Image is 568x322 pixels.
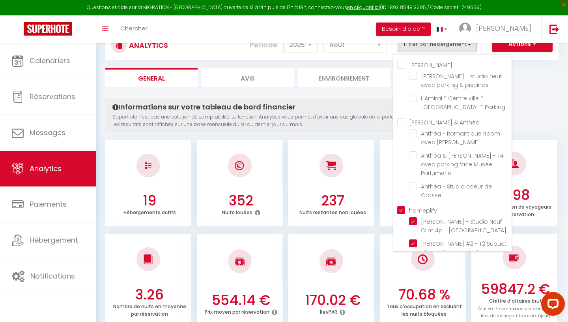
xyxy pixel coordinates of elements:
img: Super Booking [24,22,72,36]
h3: 237 [293,192,372,209]
h3: 19 [110,192,189,209]
p: Chiffre d'affaires brut [478,296,553,319]
button: Besoin d'aide ? [376,23,431,36]
img: NO IMAGE [509,253,519,262]
img: logout [549,24,559,34]
a: Chercher [114,15,153,43]
h3: 352 [201,192,281,209]
span: Analytics [30,164,62,173]
h3: Analytics [127,36,168,54]
span: Anthéa & [PERSON_NAME] - T4 avec parking face Musée Parfumerie [421,152,504,177]
span: Réservations [30,92,75,102]
button: Filtrer par hébergement [398,36,477,52]
span: Paiements [30,199,67,209]
span: [PERSON_NAME] [476,23,531,33]
p: Taux d'occupation en excluant les nuits bloquées [387,301,462,317]
span: [PERSON_NAME] - Studio Neuf Clim 4p - [GEOGRAPHIC_DATA] [421,218,506,234]
p: Superhote n'est pas une solution de comptabilité. La fonction Analytics vous permet d'avoir une v... [112,113,480,128]
span: [PERSON_NAME] #2 - T2 Suquet plages & centre à pied [421,240,506,256]
p: Prix moyen par réservation [205,307,269,315]
p: Nombre moyen de voyageurs par réservation [479,202,551,218]
span: Anthéa - Romantique Room avec [PERSON_NAME] [421,130,500,146]
h3: 70.68 % [384,286,464,303]
span: Calendriers [30,56,70,66]
span: Messages [30,128,65,137]
span: Chercher [120,24,148,32]
p: Nuits restantes non louées [299,207,366,216]
button: Actions [492,36,553,52]
h3: 554.14 € [201,292,281,309]
a: ... [PERSON_NAME] [453,15,541,43]
img: ... [459,23,471,34]
span: L'Amiral * Centre ville * [GEOGRAPHIC_DATA] * Parking [421,94,505,111]
li: General [105,68,198,87]
img: NO IMAGE [418,254,428,264]
span: Notifications [30,271,75,281]
li: Avis [202,68,294,87]
h3: 59.76 % [384,192,464,209]
p: Hébergements actifs [123,207,176,216]
span: Hébergement [30,235,78,245]
img: NO IMAGE [145,162,151,169]
h4: Informations sur votre tableau de bord financier [112,103,480,111]
label: Période [250,36,277,54]
li: Environnement [298,68,390,87]
p: Nuits louées [222,207,252,216]
p: RevPAR [320,307,337,315]
span: [PERSON_NAME] - studio neuf avec parking & piscines [421,72,502,89]
p: Nombre de nuits en moyenne par réservation [113,301,186,317]
h3: 2.98 [476,187,555,203]
h3: 170.02 € [293,292,372,309]
h3: 59847.2 € [476,281,555,298]
a: en cliquant ici [347,4,380,11]
iframe: LiveChat chat widget [535,289,568,322]
h3: 3.26 [110,286,189,303]
span: (nuitées + commission plateformes + frais de ménage + taxes de séjour) [478,306,553,319]
span: Anthéa - Studio coeur de Grasse [421,183,492,199]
